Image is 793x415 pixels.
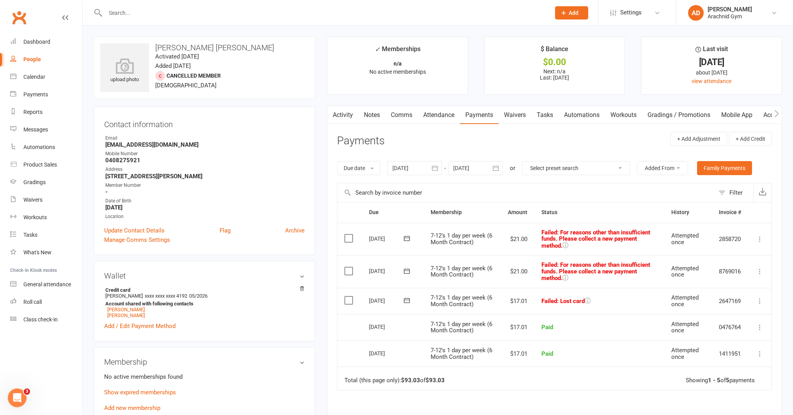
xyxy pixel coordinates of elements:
[695,44,728,58] div: Last visit
[369,232,405,245] div: [DATE]
[327,106,358,124] a: Activity
[105,173,305,180] strong: [STREET_ADDRESS][PERSON_NAME]
[23,144,55,150] div: Automations
[394,60,402,67] strong: n/a
[104,226,165,235] a: Update Contact Details
[501,341,534,367] td: $17.01
[103,7,545,18] input: Search...
[23,91,48,98] div: Payments
[23,126,48,133] div: Messages
[559,106,605,124] a: Automations
[431,321,492,334] span: 7-12's 1 day per week (6 Month Contract)
[715,183,753,202] button: Filter
[541,229,650,249] span: Failed
[10,209,82,226] a: Workouts
[10,276,82,293] a: General attendance kiosk mode
[671,132,727,146] button: + Add Adjustment
[369,294,405,307] div: [DATE]
[104,389,176,396] a: Show expired memberships
[697,161,752,175] a: Family Payments
[431,265,492,278] span: 7-12's 1 day per week (6 Month Contract)
[104,372,305,381] p: No active memberships found
[534,202,665,222] th: Status
[23,249,51,255] div: What's New
[104,117,305,129] h3: Contact information
[9,8,29,27] a: Clubworx
[648,58,775,66] div: [DATE]
[642,106,716,124] a: Gradings / Promotions
[10,138,82,156] a: Automations
[10,244,82,261] a: What's New
[10,156,82,174] a: Product Sales
[23,232,37,238] div: Tasks
[491,58,618,66] div: $0.00
[105,157,305,164] strong: 0408275921
[541,298,585,305] span: Failed
[385,106,418,124] a: Comms
[344,377,445,384] div: Total (this page only): of
[10,293,82,311] a: Roll call
[220,226,231,235] a: Flag
[541,261,650,282] span: : For reasons other than insufficient funds. Please collect a new payment method.
[671,294,699,308] span: Attempted once
[337,161,380,175] button: Due date
[105,135,305,142] div: Email
[692,78,731,84] a: view attendance
[105,213,305,220] div: Location
[23,74,45,80] div: Calendar
[285,226,305,235] a: Archive
[664,202,712,222] th: History
[401,377,420,384] strong: $93.03
[23,179,46,185] div: Gradings
[726,377,729,384] strong: 5
[105,166,305,173] div: Address
[510,163,515,173] div: or
[569,10,578,16] span: Add
[424,202,500,222] th: Membership
[104,235,170,245] a: Manage Comms Settings
[104,358,305,366] h3: Membership
[104,271,305,280] h3: Wallet
[8,388,27,407] iframe: Intercom live chat
[104,404,160,411] a: Add new membership
[491,68,618,81] p: Next: n/a Last: [DATE]
[100,43,309,52] h3: [PERSON_NAME] [PERSON_NAME]
[23,39,50,45] div: Dashboard
[105,204,305,211] strong: [DATE]
[105,287,301,293] strong: Credit card
[23,197,43,203] div: Waivers
[541,261,650,282] span: Failed
[460,106,499,124] a: Payments
[107,312,145,318] a: [PERSON_NAME]
[716,106,758,124] a: Mobile App
[369,265,405,277] div: [DATE]
[145,293,187,299] span: xxxx xxxx xxxx 4192
[10,51,82,68] a: People
[10,33,82,51] a: Dashboard
[648,68,775,77] div: about [DATE]
[541,229,650,249] span: : For reasons other than insufficient funds. Please collect a new payment method.
[24,388,30,395] span: 3
[671,321,699,334] span: Attempted once
[155,82,216,89] span: [DEMOGRAPHIC_DATA]
[375,46,380,53] i: ✓
[23,109,43,115] div: Reports
[362,202,424,222] th: Due
[155,62,191,69] time: Added [DATE]
[501,314,534,341] td: $17.01
[637,161,688,175] button: Added From
[501,202,534,222] th: Amount
[10,311,82,328] a: Class kiosk mode
[189,293,208,299] span: 05/2026
[23,214,47,220] div: Workouts
[105,150,305,158] div: Mobile Number
[104,286,305,319] li: [PERSON_NAME]
[105,197,305,205] div: Date of Birth
[501,255,534,288] td: $21.00
[104,321,176,331] a: Add / Edit Payment Method
[686,377,755,384] div: Showing of payments
[499,106,531,124] a: Waivers
[671,347,699,360] span: Attempted once
[729,132,772,146] button: + Add Credit
[712,202,748,222] th: Invoice #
